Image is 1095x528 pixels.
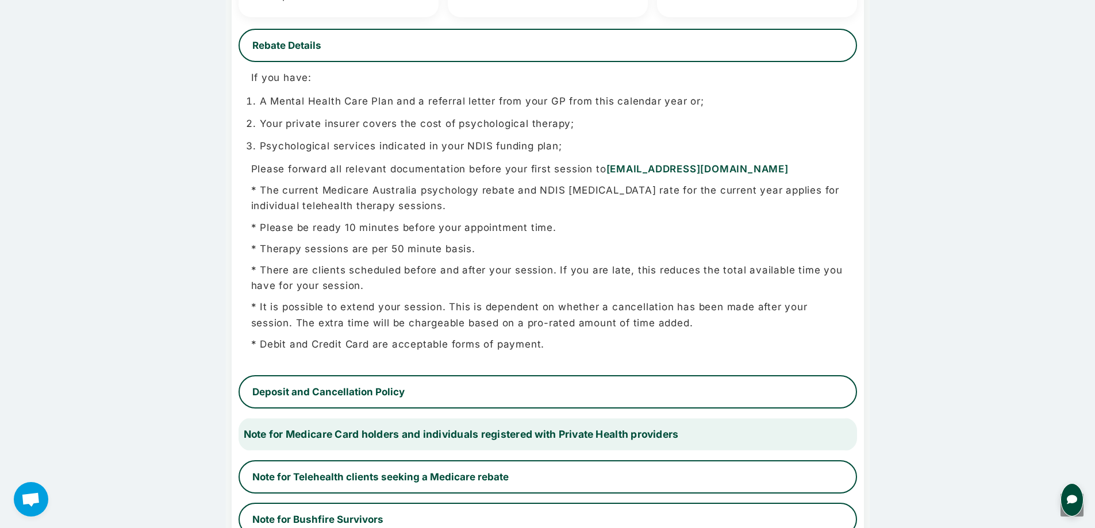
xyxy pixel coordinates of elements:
p: * It is possible to extend your session. This is dependent on whether a cancellation has been mad... [251,299,844,330]
li: Psychological services indicated in your NDIS funding plan; [260,136,844,156]
button: Note for Telehealth clients seeking a Medicare rebate [239,460,857,494]
button: Rebate Details [239,29,857,62]
p: * Debit and Credit Card are acceptable forms of payment. [251,337,844,352]
p: * Therapy sessions are per 50 minute basis. [251,241,844,257]
p: * The current Medicare Australia psychology rebate and NDIS [MEDICAL_DATA] rate for the current y... [251,183,844,214]
li: Your private insurer covers the cost of psychological therapy; [260,114,844,133]
button: Note for Medicare Card holders and individuals registered with Private Health providers [229,417,866,452]
p: * Please be ready 10 minutes before your appointment time. [251,220,844,236]
button: Deposit and Cancellation Policy [239,375,857,408]
p: If you have: [251,70,844,86]
li: A Mental Health Care Plan and a referral letter from your GP from this calendar year or; [260,91,844,111]
button: Open chat for queries [1061,483,1084,517]
p: * There are clients scheduled before and after your session. If you are late, this reduces the to... [251,263,844,294]
a: [EMAIL_ADDRESS][DOMAIN_NAME] [606,163,789,175]
div: Open chat [14,482,48,517]
p: Please forward all relevant documentation before your first session to [251,161,844,177]
a: Scroll to the top of the page [1061,494,1084,517]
